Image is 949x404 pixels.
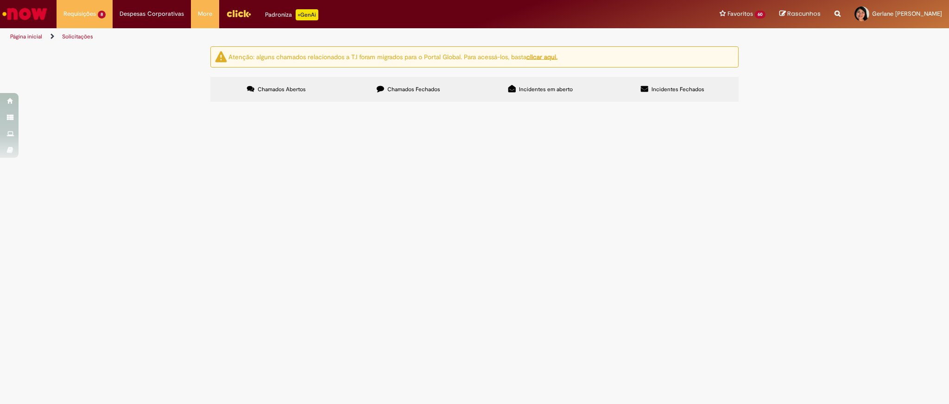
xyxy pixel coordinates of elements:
span: Incidentes em aberto [519,86,573,93]
a: Solicitações [62,33,93,40]
span: Despesas Corporativas [120,9,184,19]
ng-bind-html: Atenção: alguns chamados relacionados a T.I foram migrados para o Portal Global. Para acessá-los,... [228,52,557,61]
span: Favoritos [728,9,753,19]
a: clicar aqui. [526,52,557,61]
span: Chamados Fechados [387,86,440,93]
div: Padroniza [265,9,318,20]
span: 60 [755,11,766,19]
span: Rascunhos [787,9,821,18]
a: Página inicial [10,33,42,40]
span: More [198,9,212,19]
span: Incidentes Fechados [652,86,704,93]
span: Requisições [63,9,96,19]
a: Rascunhos [779,10,821,19]
span: Chamados Abertos [258,86,306,93]
img: ServiceNow [1,5,49,23]
span: 8 [98,11,106,19]
img: click_logo_yellow_360x200.png [226,6,251,20]
span: Gerlane [PERSON_NAME] [872,10,942,18]
p: +GenAi [296,9,318,20]
ul: Trilhas de página [7,28,626,45]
